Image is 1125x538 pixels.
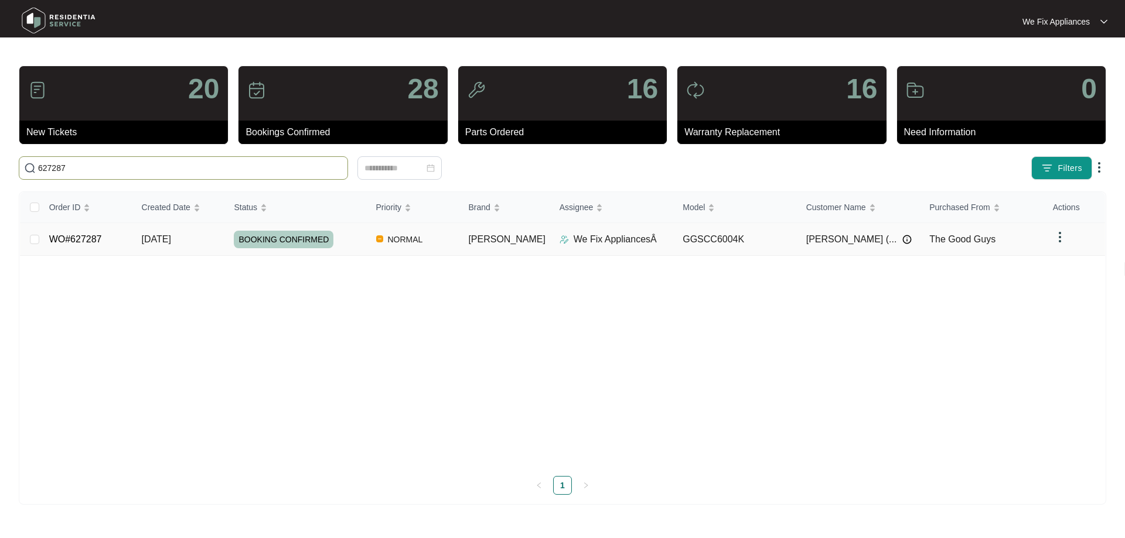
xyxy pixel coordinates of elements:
img: icon [686,81,705,100]
button: filter iconFilters [1031,156,1092,180]
img: Vercel Logo [376,235,383,242]
p: Need Information [904,125,1106,139]
span: Priority [376,201,402,214]
p: Bookings Confirmed [246,125,447,139]
span: Assignee [560,201,594,214]
span: Created Date [142,201,190,214]
p: We Fix Appliances [1022,16,1090,28]
img: dropdown arrow [1092,160,1106,174]
p: Parts Ordered [465,125,667,139]
p: We Fix AppliancesÂ [574,232,657,246]
span: Model [683,201,705,214]
span: [PERSON_NAME] [468,234,546,244]
a: 1 [554,477,571,494]
button: left [530,476,548,495]
th: Customer Name [797,192,921,223]
span: [DATE] [142,234,171,244]
span: Status [234,201,257,214]
img: Info icon [902,235,912,244]
td: GGSCC6004K [673,223,797,256]
a: WO#627287 [49,234,102,244]
li: Next Page [577,476,595,495]
img: Assigner Icon [560,235,569,244]
p: 16 [846,75,877,103]
span: NORMAL [383,232,428,246]
th: Priority [367,192,459,223]
img: icon [906,81,925,100]
img: residentia service logo [18,3,100,38]
span: left [536,482,543,489]
li: Previous Page [530,476,548,495]
span: Order ID [49,201,81,214]
p: 20 [188,75,219,103]
th: Order ID [40,192,132,223]
span: Brand [468,201,490,214]
button: right [577,476,595,495]
li: 1 [553,476,572,495]
th: Purchased From [920,192,1044,223]
span: [PERSON_NAME] (... [806,232,897,246]
th: Assignee [550,192,674,223]
p: 28 [407,75,438,103]
p: 0 [1081,75,1097,103]
th: Status [224,192,366,223]
img: search-icon [24,162,36,174]
span: right [582,482,589,489]
span: Purchased From [929,201,990,214]
span: Customer Name [806,201,866,214]
img: icon [467,81,486,100]
img: dropdown arrow [1053,230,1067,244]
img: icon [28,81,47,100]
th: Actions [1044,192,1105,223]
span: The Good Guys [929,234,996,244]
img: icon [247,81,266,100]
th: Created Date [132,192,225,223]
span: BOOKING CONFIRMED [234,231,333,248]
p: 16 [627,75,658,103]
img: filter icon [1041,162,1053,174]
p: New Tickets [26,125,228,139]
img: dropdown arrow [1100,19,1107,25]
th: Brand [459,192,550,223]
th: Model [673,192,797,223]
p: Warranty Replacement [684,125,886,139]
span: Filters [1058,162,1082,174]
input: Search by Order Id, Assignee Name, Customer Name, Brand and Model [38,162,343,174]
